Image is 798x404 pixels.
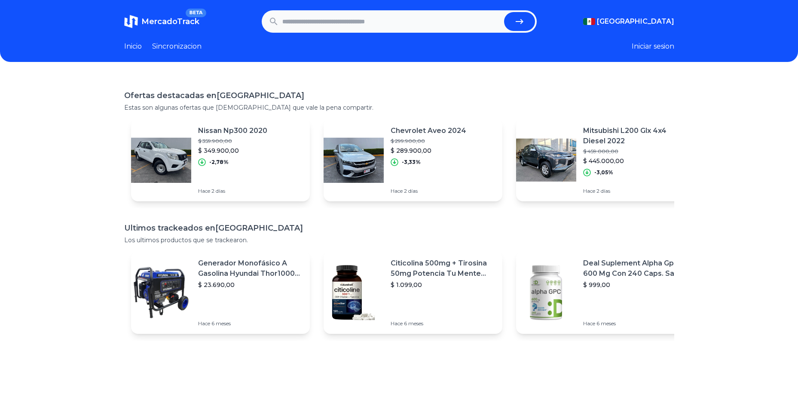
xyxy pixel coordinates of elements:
a: Featured imageDeal Suplement Alpha Gpc 600 Mg Con 240 Caps. Salud Cerebral Sabor S/n$ 999,00Hace ... [516,251,695,334]
p: -3,05% [594,169,613,176]
h1: Ultimos trackeados en [GEOGRAPHIC_DATA] [124,222,674,234]
span: [GEOGRAPHIC_DATA] [597,16,674,27]
p: Estas son algunas ofertas que [DEMOGRAPHIC_DATA] que vale la pena compartir. [124,103,674,112]
p: $ 459.000,00 [583,148,688,155]
img: Featured image [516,262,576,323]
p: $ 445.000,00 [583,157,688,165]
p: Chevrolet Aveo 2024 [391,126,466,136]
a: Inicio [124,41,142,52]
p: Hace 2 días [583,188,688,194]
p: $ 349.900,00 [198,146,267,155]
p: $ 289.900,00 [391,146,466,155]
p: Los ultimos productos que se trackearon. [124,236,674,244]
a: MercadoTrackBETA [124,15,199,28]
p: -2,78% [209,159,229,166]
p: Hace 6 meses [198,320,303,327]
p: Hace 2 días [198,188,267,194]
img: Featured image [131,262,191,323]
span: MercadoTrack [141,17,199,26]
a: Featured imageChevrolet Aveo 2024$ 299.900,00$ 289.900,00-3,33%Hace 2 días [324,119,502,201]
p: $ 1.099,00 [391,281,495,289]
p: $ 299.900,00 [391,138,466,145]
a: Featured imageGenerador Monofásico A Gasolina Hyundai Thor10000 P 11.5 Kw$ 23.690,00Hace 6 meses [131,251,310,334]
button: [GEOGRAPHIC_DATA] [583,16,674,27]
img: Mexico [583,18,595,25]
p: Nissan Np300 2020 [198,126,267,136]
button: Iniciar sesion [632,41,674,52]
p: $ 359.900,00 [198,138,267,145]
span: BETA [186,9,206,17]
p: Hace 6 meses [391,320,495,327]
p: -3,33% [402,159,421,166]
p: Generador Monofásico A Gasolina Hyundai Thor10000 P 11.5 Kw [198,258,303,279]
p: $ 23.690,00 [198,281,303,289]
img: Featured image [131,130,191,190]
a: Featured imageCiticolina 500mg + Tirosina 50mg Potencia Tu Mente (120caps) Sabor Sin Sabor$ 1.099... [324,251,502,334]
img: Featured image [324,130,384,190]
img: Featured image [516,130,576,190]
p: Deal Suplement Alpha Gpc 600 Mg Con 240 Caps. Salud Cerebral Sabor S/n [583,258,688,279]
a: Featured imageNissan Np300 2020$ 359.900,00$ 349.900,00-2,78%Hace 2 días [131,119,310,201]
a: Featured imageMitsubishi L200 Glx 4x4 Diesel 2022$ 459.000,00$ 445.000,00-3,05%Hace 2 días [516,119,695,201]
p: $ 999,00 [583,281,688,289]
a: Sincronizacion [152,41,202,52]
h1: Ofertas destacadas en [GEOGRAPHIC_DATA] [124,89,674,102]
p: Hace 2 días [391,188,466,194]
p: Mitsubishi L200 Glx 4x4 Diesel 2022 [583,126,688,146]
p: Hace 6 meses [583,320,688,327]
img: Featured image [324,262,384,323]
p: Citicolina 500mg + Tirosina 50mg Potencia Tu Mente (120caps) Sabor Sin Sabor [391,258,495,279]
img: MercadoTrack [124,15,138,28]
